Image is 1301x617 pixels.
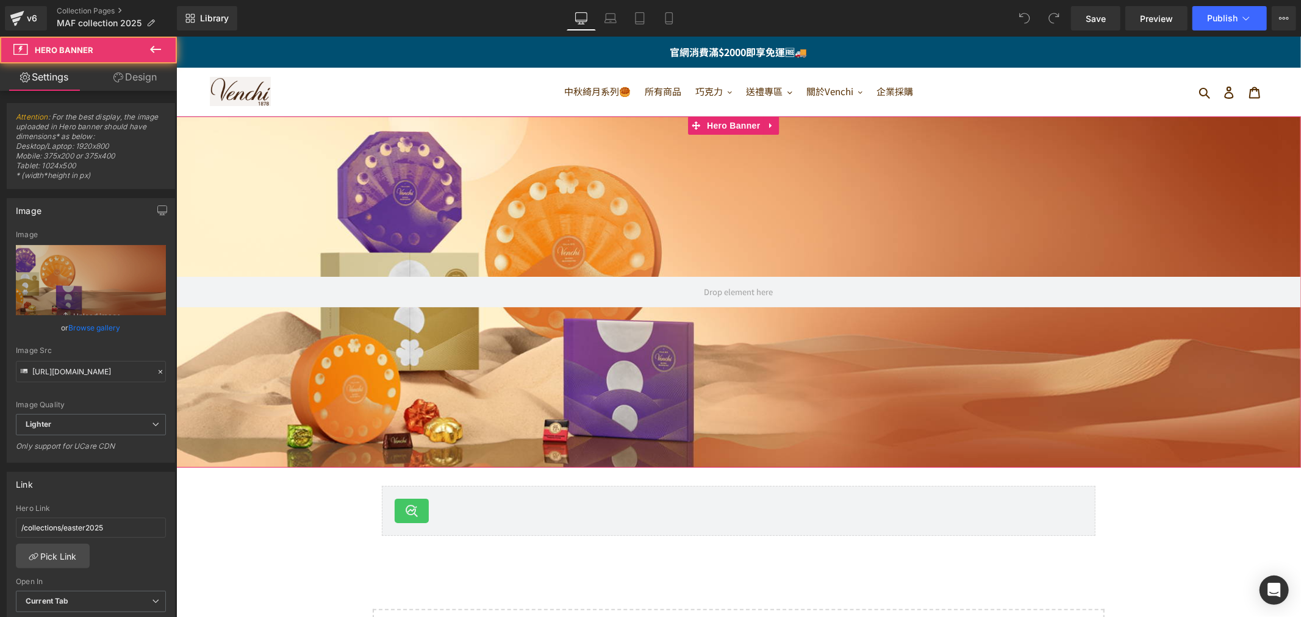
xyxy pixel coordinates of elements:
[596,6,625,30] a: Laptop
[1140,12,1173,25] span: Preview
[16,292,166,338] span: Upload image
[694,46,743,64] a: 企業採購
[57,6,177,16] a: Collection Pages
[625,6,654,30] a: Tablet
[26,419,51,429] b: Lighter
[1207,13,1238,23] span: Publish
[624,46,693,64] button: 關於Venchi
[16,473,33,490] div: Link
[567,6,596,30] a: Desktop
[16,504,166,513] div: Hero Link
[200,13,229,24] span: Library
[34,40,95,70] img: Venchi Taiwan
[1086,12,1106,25] span: Save
[1125,6,1188,30] a: Preview
[382,46,461,64] a: 中秋綺月系列🥮
[16,401,166,409] div: Image Quality
[468,48,505,62] span: 所有商品
[16,577,166,586] div: Open In
[69,317,121,338] a: Browse gallery
[513,46,562,64] button: 巧克力
[16,112,166,188] span: : For the best display, the image uploaded in Hero banner should have dimensions* as below: Deskt...
[1012,6,1037,30] button: Undo
[462,46,511,64] a: 所有商品
[35,45,93,55] span: Hero Banner
[16,199,41,216] div: Image
[1192,6,1267,30] button: Publish
[57,18,142,28] span: MAF collection 2025
[630,48,677,62] span: 關於Venchi
[16,518,166,538] input: https://your-shop.myshopify.com
[24,10,40,26] div: v6
[16,321,166,334] div: or
[700,48,737,62] span: 企業採購
[91,63,179,91] a: Design
[1,1,1124,29] p: 官網消費滿$2000即享免運🆓🚚
[16,441,166,459] div: Only support for UCare CDN
[564,46,622,64] button: 送禮專區
[570,48,606,62] span: 送禮專區
[654,6,684,30] a: Mobile
[1260,576,1289,605] div: Open Intercom Messenger
[26,596,69,605] b: Current Tab
[5,6,47,30] a: v6
[1272,6,1296,30] button: More
[388,48,454,62] span: 中秋綺月系列🥮
[16,346,166,355] div: Image Src
[519,48,547,62] span: 巧克力
[16,230,166,239] div: Image
[528,80,587,98] span: Hero Banner
[16,544,90,568] a: Pick Link
[587,80,603,98] a: Expand / Collapse
[16,361,166,382] input: Link
[16,112,48,121] a: Attention
[177,6,237,30] a: New Library
[1042,6,1066,30] button: Redo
